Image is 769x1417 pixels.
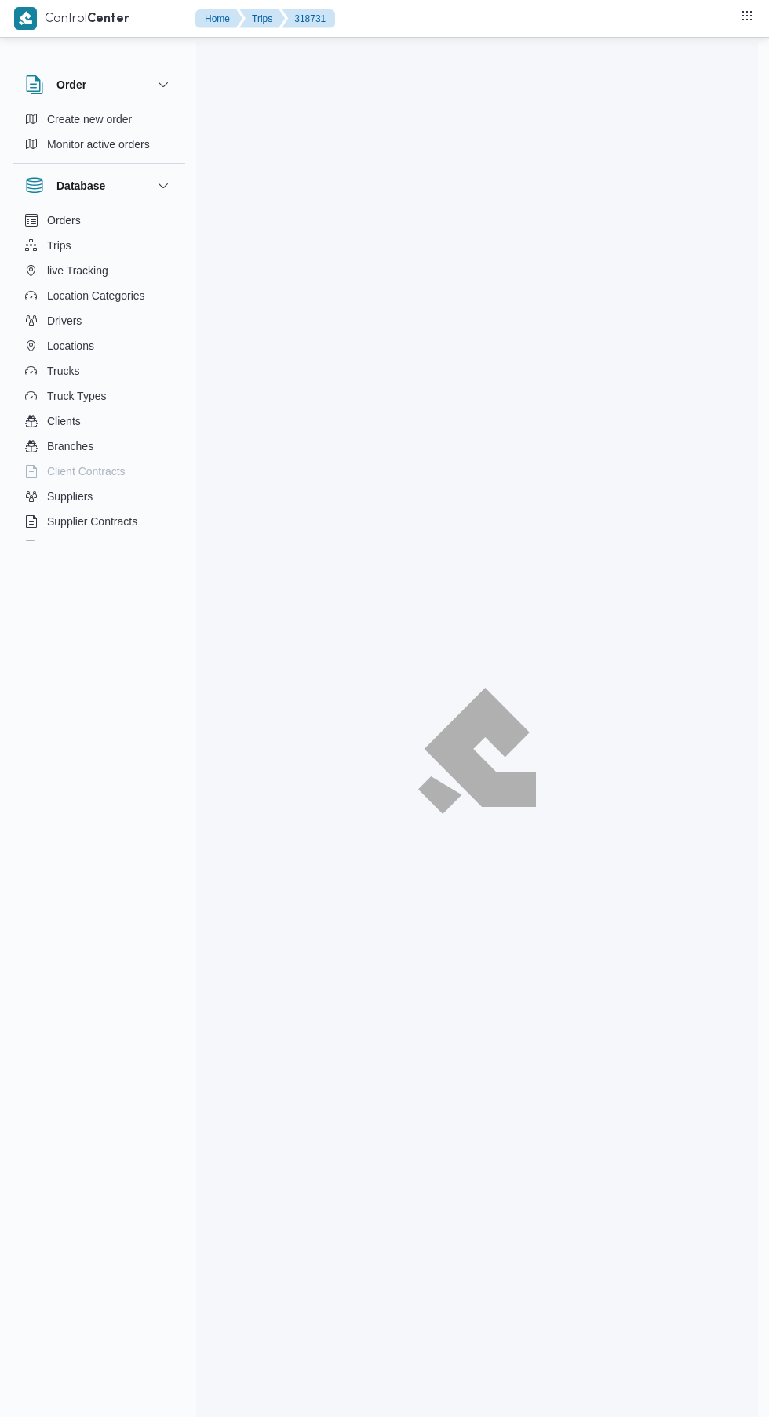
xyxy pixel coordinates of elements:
[47,110,132,129] span: Create new order
[47,487,93,506] span: Suppliers
[47,537,86,556] span: Devices
[25,75,173,94] button: Order
[47,512,137,531] span: Supplier Contracts
[47,412,81,431] span: Clients
[87,13,129,25] b: Center
[19,107,179,132] button: Create new order
[19,434,179,459] button: Branches
[56,75,86,94] h3: Order
[25,176,173,195] button: Database
[47,362,79,380] span: Trucks
[19,233,179,258] button: Trips
[14,7,37,30] img: X8yXhbKr1z7QwAAAABJRU5ErkJggg==
[19,208,179,233] button: Orders
[19,132,179,157] button: Monitor active orders
[47,387,106,405] span: Truck Types
[19,358,179,383] button: Trucks
[13,208,185,547] div: Database
[19,283,179,308] button: Location Categories
[282,9,335,28] button: 318731
[47,261,108,280] span: live Tracking
[239,9,285,28] button: Trips
[19,308,179,333] button: Drivers
[19,383,179,409] button: Truck Types
[56,176,105,195] h3: Database
[19,459,179,484] button: Client Contracts
[195,9,242,28] button: Home
[427,697,527,804] img: ILLA Logo
[47,462,126,481] span: Client Contracts
[47,135,150,154] span: Monitor active orders
[47,211,81,230] span: Orders
[47,311,82,330] span: Drivers
[19,534,179,559] button: Devices
[13,107,185,163] div: Order
[19,409,179,434] button: Clients
[47,336,94,355] span: Locations
[19,484,179,509] button: Suppliers
[47,286,145,305] span: Location Categories
[19,509,179,534] button: Supplier Contracts
[47,437,93,456] span: Branches
[19,333,179,358] button: Locations
[47,236,71,255] span: Trips
[19,258,179,283] button: live Tracking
